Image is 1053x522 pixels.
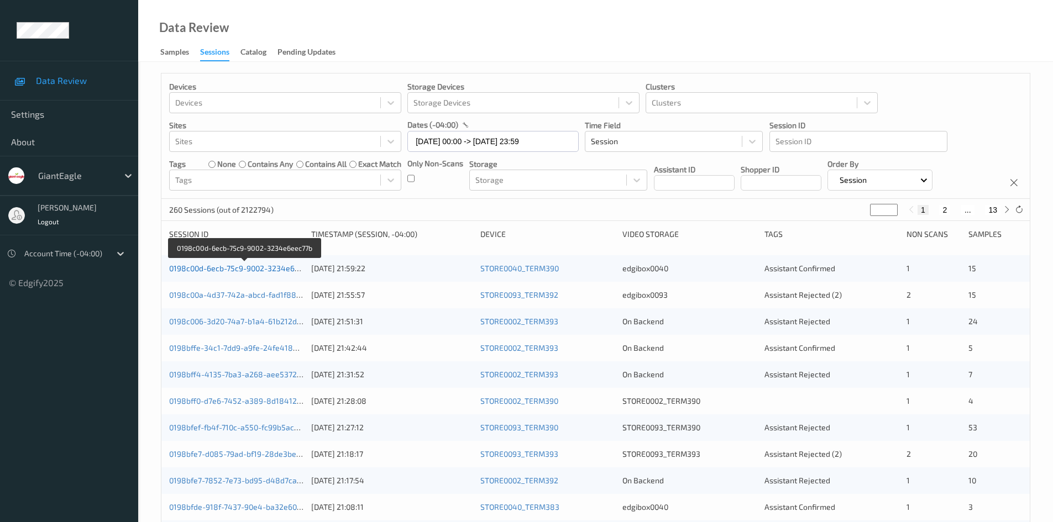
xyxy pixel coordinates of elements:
[585,120,763,131] p: Time Field
[907,476,910,485] span: 1
[968,317,978,326] span: 24
[248,159,293,170] label: contains any
[407,158,463,169] p: Only Non-Scans
[764,423,830,432] span: Assistant Rejected
[240,45,277,60] a: Catalog
[907,263,910,273] span: 1
[907,423,910,432] span: 1
[622,289,757,300] div: edgibox0093
[480,502,559,512] a: STORE0040_TERM383
[480,396,558,405] a: STORE0002_TERM390
[968,449,977,458] span: 20
[622,422,757,433] div: STORE0093_TERM390
[968,502,973,512] span: 3
[217,159,236,170] label: none
[159,22,229,33] div: Data Review
[764,229,899,240] div: Tags
[918,205,929,215] button: 1
[907,343,910,352] span: 1
[968,396,973,405] span: 4
[480,343,558,352] a: STORE0002_TERM393
[907,229,960,240] div: Non Scans
[277,46,336,60] div: Pending Updates
[622,342,757,354] div: On Backend
[968,476,976,485] span: 10
[907,290,911,299] span: 2
[769,120,947,131] p: Session ID
[200,46,229,61] div: Sessions
[311,396,473,407] div: [DATE] 21:28:08
[622,449,757,460] div: STORE0093_TERM393
[240,46,266,60] div: Catalog
[160,46,189,60] div: Samples
[169,423,312,432] a: 0198bfef-fb4f-710c-a550-fc99b5acd4bc
[654,164,735,175] p: Assistant ID
[961,205,975,215] button: ...
[169,476,319,485] a: 0198bfe7-7852-7e73-bd95-d48d7cae0da4
[305,159,347,170] label: contains all
[764,290,842,299] span: Assistant Rejected (2)
[480,476,558,485] a: STORE0002_TERM392
[407,81,640,92] p: Storage Devices
[169,263,319,273] a: 0198c00d-6ecb-75c9-9002-3234e6eec77b
[169,343,313,352] a: 0198bffe-34c1-7dd9-a9fe-24fe418396f3
[646,81,878,92] p: Clusters
[169,81,401,92] p: Devices
[939,205,950,215] button: 2
[480,449,558,458] a: STORE0093_TERM393
[907,317,910,326] span: 1
[622,229,757,240] div: Video Storage
[968,229,1022,240] div: Samples
[311,449,473,460] div: [DATE] 21:18:17
[622,502,757,513] div: edgibox0040
[169,317,319,326] a: 0198c006-3d20-74a7-b1a4-61b212dddeb4
[480,423,558,432] a: STORE0093_TERM390
[277,45,347,60] a: Pending Updates
[622,316,757,327] div: On Backend
[622,263,757,274] div: edgibox0040
[764,370,830,379] span: Assistant Rejected
[907,370,910,379] span: 1
[169,204,274,215] p: 260 Sessions (out of 2122794)
[968,423,977,432] span: 53
[480,370,558,379] a: STORE0002_TERM393
[827,159,933,170] p: Order By
[169,370,319,379] a: 0198bff4-4135-7ba3-a268-aee537286db0
[907,396,910,405] span: 1
[968,343,973,352] span: 5
[968,370,972,379] span: 7
[480,290,558,299] a: STORE0093_TERM392
[622,396,757,407] div: STORE0002_TERM390
[764,476,830,485] span: Assistant Rejected
[469,159,647,170] p: Storage
[169,120,401,131] p: Sites
[169,229,303,240] div: Session ID
[407,119,458,130] p: dates (-04:00)
[169,159,186,170] p: Tags
[968,290,976,299] span: 15
[741,164,821,175] p: Shopper ID
[480,317,558,326] a: STORE0002_TERM393
[160,45,200,60] a: Samples
[358,159,401,170] label: exact match
[836,175,871,186] p: Session
[480,229,615,240] div: Device
[985,205,1000,215] button: 13
[622,369,757,380] div: On Backend
[311,475,473,486] div: [DATE] 21:17:54
[764,343,835,352] span: Assistant Confirmed
[907,449,911,458] span: 2
[311,229,473,240] div: Timestamp (Session, -04:00)
[968,263,976,273] span: 15
[480,263,559,273] a: STORE0040_TERM390
[169,396,319,405] a: 0198bff0-d7e6-7452-a389-8d18412d6ba8
[311,263,473,274] div: [DATE] 21:59:22
[311,289,473,300] div: [DATE] 21:55:57
[311,342,473,354] div: [DATE] 21:42:44
[169,502,317,512] a: 0198bfde-918f-7437-90e4-ba32e60025bf
[169,449,319,458] a: 0198bfe7-d085-79ad-bf19-28de3be4a250
[311,502,473,513] div: [DATE] 21:08:11
[169,290,317,299] a: 0198c00a-4d37-742a-abcd-fad1f88d741a
[311,316,473,327] div: [DATE] 21:51:31
[764,263,835,273] span: Assistant Confirmed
